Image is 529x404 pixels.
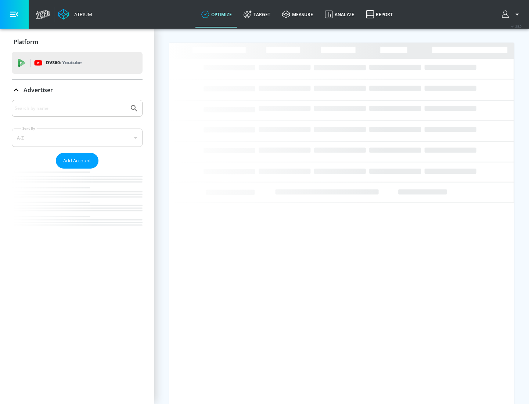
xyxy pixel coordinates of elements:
[511,24,522,28] span: v 4.28.0
[15,104,126,113] input: Search by name
[62,59,82,66] p: Youtube
[238,1,276,28] a: Target
[12,100,143,240] div: Advertiser
[276,1,319,28] a: measure
[14,38,38,46] p: Platform
[12,129,143,147] div: A-Z
[12,80,143,100] div: Advertiser
[63,156,91,165] span: Add Account
[21,126,37,131] label: Sort By
[56,153,98,169] button: Add Account
[12,32,143,52] div: Platform
[319,1,360,28] a: Analyze
[71,11,92,18] div: Atrium
[360,1,399,28] a: Report
[12,169,143,240] nav: list of Advertiser
[46,59,82,67] p: DV360:
[58,9,92,20] a: Atrium
[195,1,238,28] a: optimize
[24,86,53,94] p: Advertiser
[12,52,143,74] div: DV360: Youtube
